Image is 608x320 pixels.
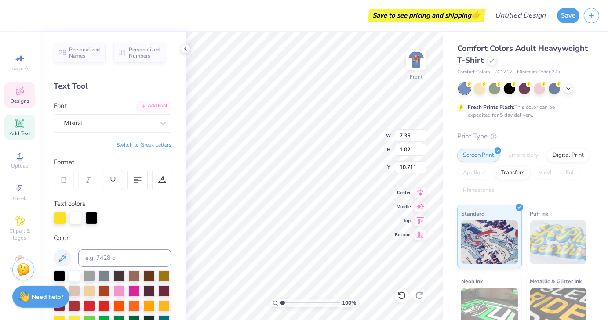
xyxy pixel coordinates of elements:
div: This color can be expedited for 5 day delivery. [468,103,576,119]
span: Metallic & Glitter Ink [530,277,582,286]
div: Rhinestones [457,184,500,197]
span: Personalized Names [69,47,100,59]
span: Comfort Colors Adult Heavyweight T-Shirt [457,43,588,65]
div: Save to see pricing and shipping [370,9,484,22]
span: Standard [461,209,484,218]
span: Puff Ink [530,209,549,218]
span: Center [395,190,411,196]
div: Front [410,73,423,81]
span: Bottom [395,232,411,238]
div: Format [54,157,172,167]
label: Font [54,101,67,111]
div: Add Font [137,101,171,111]
input: Untitled Design [488,7,553,24]
strong: Need help? [32,293,64,301]
span: Upload [11,162,29,169]
span: Add Text [9,130,30,137]
span: # C1717 [494,68,513,76]
div: Print Type [457,131,590,141]
div: Embroidery [502,149,544,162]
span: Middle [395,204,411,210]
div: Color [54,233,171,243]
div: Foil [560,166,581,180]
span: Image AI [10,65,30,72]
span: Personalized Numbers [129,47,160,59]
span: Clipart & logos [4,227,35,241]
span: Comfort Colors [457,68,490,76]
img: Puff Ink [530,220,587,264]
span: 👉 [471,10,481,20]
span: Neon Ink [461,277,483,286]
div: Screen Print [457,149,500,162]
span: Top [395,218,411,224]
div: Vinyl [533,166,557,180]
span: Minimum Order: 24 + [517,68,561,76]
img: Front [408,51,425,68]
div: Applique [457,166,492,180]
span: Decorate [9,267,30,274]
button: Save [557,8,579,23]
input: e.g. 7428 c [78,249,171,267]
span: Greek [13,195,27,202]
span: Designs [10,97,29,104]
strong: Fresh Prints Flash: [468,104,514,111]
label: Text colors [54,199,85,209]
div: Text Tool [54,80,171,92]
img: Standard [461,220,518,264]
button: Switch to Greek Letters [117,141,171,148]
div: Digital Print [547,149,590,162]
div: Transfers [495,166,530,180]
span: 100 % [342,299,356,307]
